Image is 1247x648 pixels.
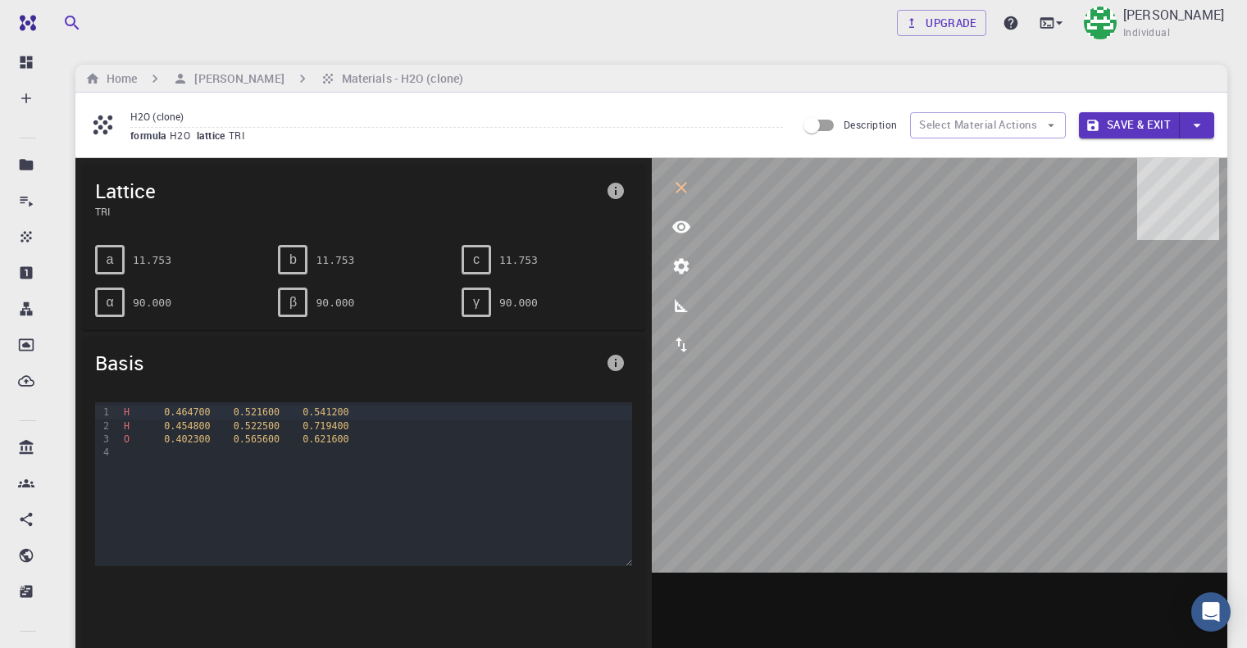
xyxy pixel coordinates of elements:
span: H [124,420,130,432]
span: 0.719400 [303,420,348,432]
button: Select Material Actions [910,112,1066,138]
span: 0.521600 [234,406,280,418]
span: α [106,295,113,310]
span: TRI [229,129,251,142]
span: formula [130,129,170,142]
span: TRI [95,204,599,219]
span: 0.402300 [164,433,210,445]
img: logo [13,15,36,31]
span: c [473,252,480,267]
h6: Home [100,70,137,88]
span: Description [844,118,897,131]
span: γ [473,295,480,310]
div: 2 [95,419,112,433]
div: 1 [95,406,112,419]
img: Mary Quenie Velasco [1084,7,1117,39]
span: O [124,433,130,445]
pre: 90.000 [133,288,171,317]
p: [PERSON_NAME] [1123,5,1224,25]
div: Open Intercom Messenger [1191,592,1231,632]
h6: [PERSON_NAME] [188,70,284,88]
a: Upgrade [897,10,986,36]
span: Individual [1123,25,1170,41]
nav: breadcrumb [82,70,466,88]
span: lattice [197,129,229,142]
span: 0.454800 [164,420,210,432]
span: b [289,252,297,267]
span: H2O [170,129,197,142]
span: a [107,252,114,267]
pre: 11.753 [499,246,538,274]
button: info [599,347,632,379]
span: 0.621600 [303,433,348,445]
span: 0.522500 [234,420,280,432]
h6: Materials - H2O (clone) [335,70,463,88]
span: Basis [95,350,599,376]
span: β [289,295,297,310]
span: 0.565600 [234,433,280,445]
pre: 90.000 [316,288,354,317]
div: 4 [95,446,112,459]
pre: 90.000 [499,288,538,317]
span: Lattice [95,178,599,204]
button: info [599,174,632,207]
span: H [124,406,130,418]
div: 3 [95,433,112,446]
button: Save & Exit [1079,112,1180,138]
pre: 11.753 [133,246,171,274]
span: 0.541200 [303,406,348,418]
pre: 11.753 [316,246,354,274]
span: 0.464700 [164,406,210,418]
